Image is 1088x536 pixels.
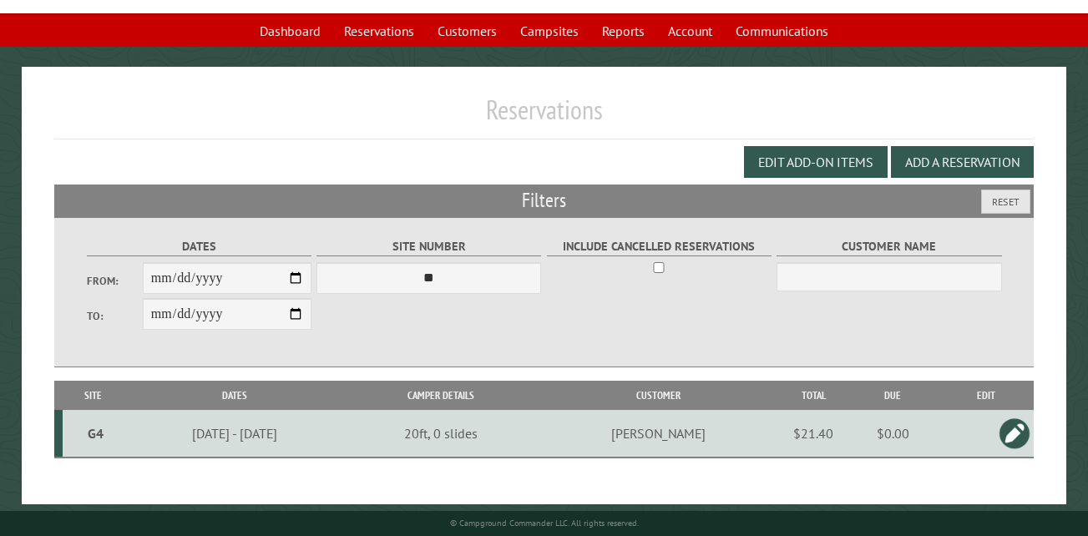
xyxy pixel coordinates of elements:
[847,410,939,458] td: $0.00
[87,273,143,289] label: From:
[334,15,424,47] a: Reservations
[981,190,1030,214] button: Reset
[780,381,847,410] th: Total
[537,381,780,410] th: Customer
[939,381,1034,410] th: Edit
[316,237,541,256] label: Site Number
[547,237,772,256] label: Include Cancelled Reservations
[127,425,342,442] div: [DATE] - [DATE]
[744,146,888,178] button: Edit Add-on Items
[780,410,847,458] td: $21.40
[345,410,537,458] td: 20ft, 0 slides
[250,15,331,47] a: Dashboard
[450,518,639,528] small: © Campground Commander LLC. All rights reserved.
[891,146,1034,178] button: Add a Reservation
[777,237,1001,256] label: Customer Name
[54,94,1034,139] h1: Reservations
[54,185,1034,216] h2: Filters
[69,425,121,442] div: G4
[510,15,589,47] a: Campsites
[428,15,507,47] a: Customers
[537,410,780,458] td: [PERSON_NAME]
[726,15,838,47] a: Communications
[63,381,124,410] th: Site
[87,308,143,324] label: To:
[87,237,311,256] label: Dates
[345,381,537,410] th: Camper Details
[658,15,722,47] a: Account
[592,15,655,47] a: Reports
[124,381,345,410] th: Dates
[847,381,939,410] th: Due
